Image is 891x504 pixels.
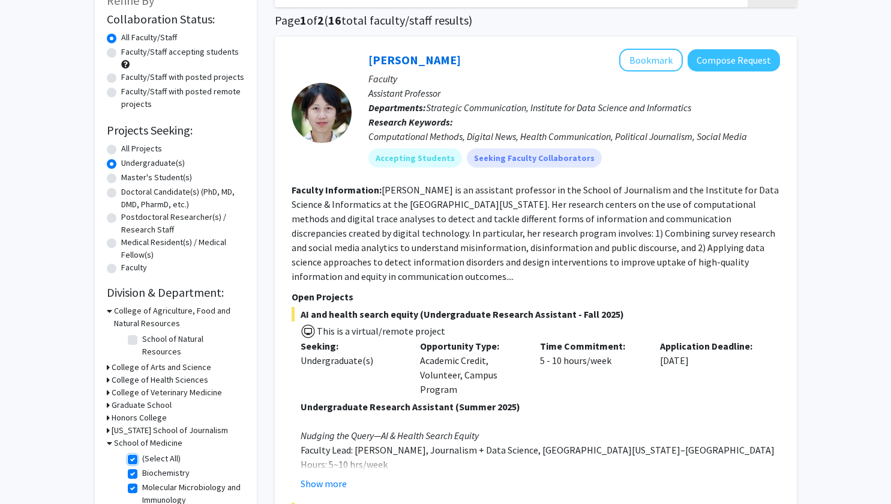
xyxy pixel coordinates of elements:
span: AI and health search equity (Undergraduate Research Assistant - Fall 2025) [292,307,780,321]
h2: Division & Department: [107,285,245,300]
h1: Page of ( total faculty/staff results) [275,13,797,28]
label: Medical Resident(s) / Medical Fellow(s) [121,236,245,261]
p: Application Deadline: [660,339,762,353]
fg-read-more: [PERSON_NAME] is an assistant professor in the School of Journalism and the Institute for Data Sc... [292,184,779,282]
b: Research Keywords: [368,116,453,128]
div: Computational Methods, Digital News, Health Communication, Political Journalism, Social Media [368,129,780,144]
label: Doctoral Candidate(s) (PhD, MD, DMD, PharmD, etc.) [121,186,245,211]
h3: [US_STATE] School of Journalism [112,424,228,437]
label: Master's Student(s) [121,171,192,184]
h3: School of Medicine [114,437,182,449]
p: Faculty [368,71,780,86]
label: Faculty/Staff with posted projects [121,71,244,83]
label: Undergraduate(s) [121,157,185,169]
mat-chip: Seeking Faculty Collaborators [467,148,602,168]
label: (Select All) [142,452,181,465]
label: Faculty [121,261,147,274]
div: Academic Credit, Volunteer, Campus Program [411,339,531,396]
label: School of Natural Resources [142,333,242,358]
label: All Projects [121,142,162,155]
p: Time Commitment: [540,339,642,353]
strong: Undergraduate Research Assistant (Summer 2025) [301,401,520,413]
mat-chip: Accepting Students [368,148,462,168]
h2: Projects Seeking: [107,123,245,138]
h3: Graduate School [112,399,172,411]
label: Biochemistry [142,467,190,479]
label: Postdoctoral Researcher(s) / Research Staff [121,211,245,236]
em: Nudging the Query—AI & Health Search Equity [301,430,479,442]
span: 1 [300,13,307,28]
b: Faculty Information: [292,184,382,196]
button: Compose Request to Chau Tong [688,49,780,71]
p: Opportunity Type: [420,339,522,353]
h3: Honors College [112,411,167,424]
h2: Collaboration Status: [107,12,245,26]
span: Hours: 5~10 hrs/week [301,458,388,470]
b: Departments: [368,102,426,114]
h3: College of Veterinary Medicine [112,386,222,399]
label: Faculty/Staff accepting students [121,46,239,58]
p: Seeking: [301,339,403,353]
label: All Faculty/Staff [121,31,177,44]
h3: College of Agriculture, Food and Natural Resources [114,305,245,330]
div: Undergraduate(s) [301,353,403,368]
iframe: Chat [9,450,51,495]
p: Open Projects [292,290,780,304]
h3: College of Arts and Science [112,361,211,374]
span: Faculty Lead: [PERSON_NAME], Journalism + Data Science, [GEOGRAPHIC_DATA][US_STATE]–[GEOGRAPHIC_D... [301,444,775,456]
label: Faculty/Staff with posted remote projects [121,85,245,111]
span: 2 [317,13,324,28]
a: [PERSON_NAME] [368,52,461,67]
h3: College of Health Sciences [112,374,208,386]
button: Show more [301,476,347,491]
span: This is a virtual/remote project [316,325,445,337]
span: 16 [328,13,341,28]
button: Add Chau Tong to Bookmarks [619,49,683,71]
span: Strategic Communication, Institute for Data Science and Informatics [426,102,691,114]
div: [DATE] [651,339,771,396]
p: Assistant Professor [368,86,780,100]
div: 5 - 10 hours/week [531,339,651,396]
